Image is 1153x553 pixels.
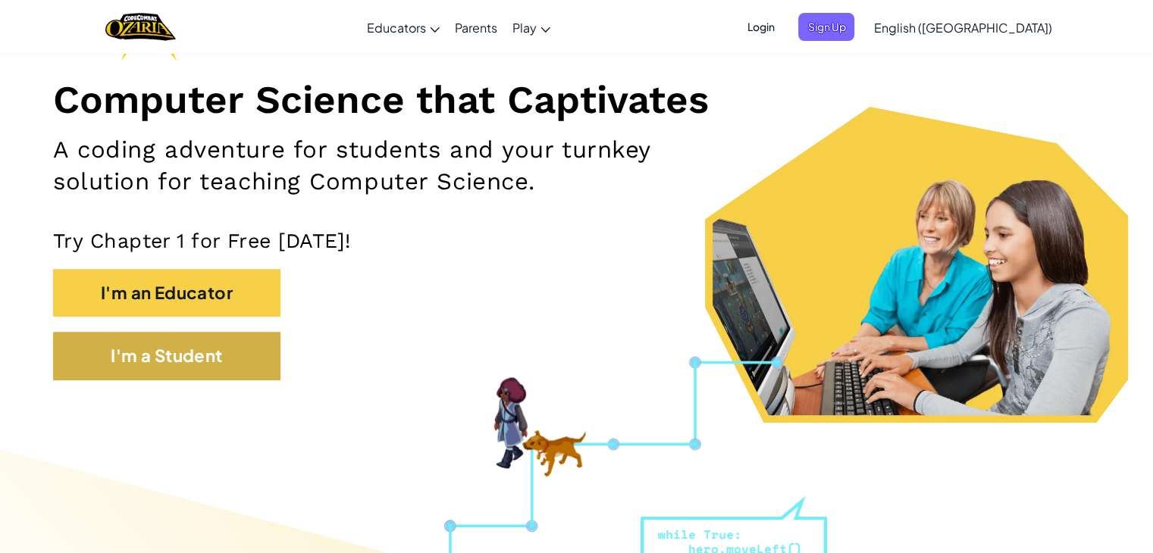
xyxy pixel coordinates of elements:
[447,7,505,48] a: Parents
[53,134,754,198] h2: A coding adventure for students and your turnkey solution for teaching Computer Science.
[505,7,558,48] a: Play
[367,20,426,36] span: Educators
[359,7,447,48] a: Educators
[798,13,854,41] button: Sign Up
[738,13,783,41] button: Login
[53,228,1100,253] p: Try Chapter 1 for Free [DATE]!
[105,11,176,42] a: Ozaria by CodeCombat logo
[873,20,1051,36] span: English ([GEOGRAPHIC_DATA])
[105,11,176,42] img: Home
[53,76,1100,123] h1: Computer Science that Captivates
[512,20,537,36] span: Play
[53,332,280,380] button: I'm a Student
[53,269,280,317] button: I'm an Educator
[866,7,1059,48] a: English ([GEOGRAPHIC_DATA])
